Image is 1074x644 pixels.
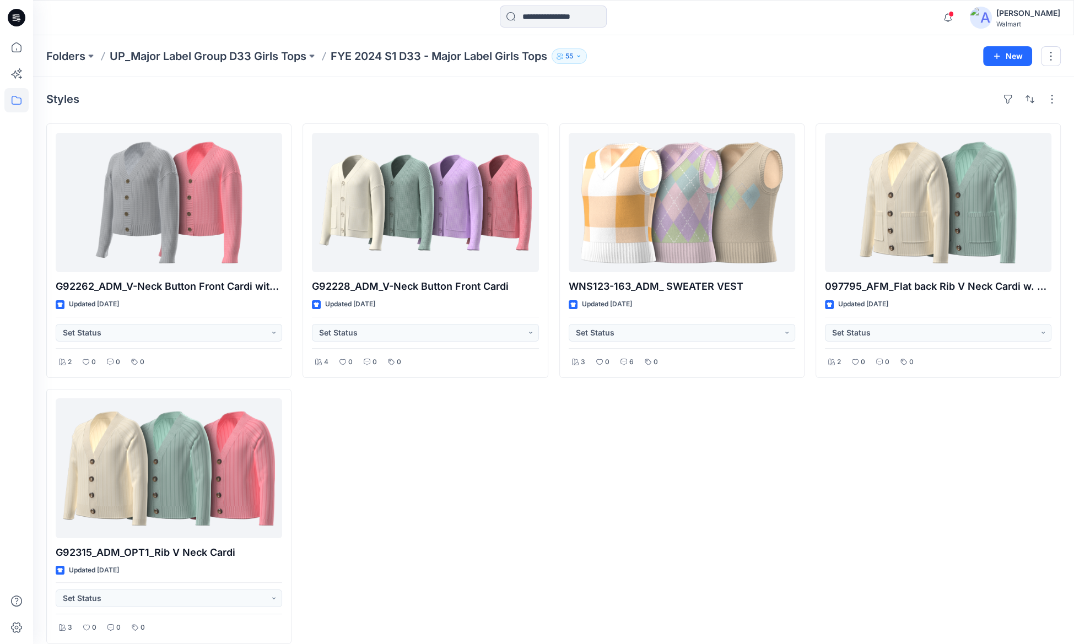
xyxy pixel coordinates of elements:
p: 0 [654,356,658,368]
p: G92262_ADM_V-Neck Button Front Cardi with Rib Trim [56,279,282,294]
p: 0 [140,356,144,368]
p: Updated [DATE] [69,299,119,310]
p: 0 [91,356,96,368]
p: 0 [397,356,401,368]
p: 0 [909,356,914,368]
a: WNS123-163_ADM_ SWEATER VEST [569,133,795,272]
a: Folders [46,48,85,64]
p: WNS123-163_ADM_ SWEATER VEST [569,279,795,294]
p: 3 [68,622,72,634]
a: G92228_ADM_V-Neck Button Front Cardi [312,133,538,272]
div: [PERSON_NAME] [996,7,1060,20]
p: 0 [605,356,609,368]
p: 0 [348,356,353,368]
h4: Styles [46,93,79,106]
img: avatar [970,7,992,29]
p: 4 [324,356,328,368]
p: Updated [DATE] [582,299,632,310]
a: G92262_ADM_V-Neck Button Front Cardi with Rib Trim [56,133,282,272]
p: 3 [581,356,585,368]
p: 6 [629,356,634,368]
p: 0 [373,356,377,368]
p: 2 [68,356,72,368]
a: G92315_ADM_OPT1_Rib V Neck Cardi [56,398,282,538]
p: G92228_ADM_V-Neck Button Front Cardi [312,279,538,294]
p: 097795_AFM_Flat back Rib V Neck Cardi w. Pockets [825,279,1051,294]
p: Updated [DATE] [69,565,119,576]
p: 55 [565,50,573,62]
div: Walmart [996,20,1060,28]
p: FYE 2024 S1 D33 - Major Label Girls Tops [331,48,547,64]
button: 55 [552,48,587,64]
p: Updated [DATE] [325,299,375,310]
p: 0 [92,622,96,634]
a: 097795_AFM_Flat back Rib V Neck Cardi w. Pockets [825,133,1051,272]
button: New [983,46,1032,66]
p: 2 [837,356,841,368]
p: G92315_ADM_OPT1_Rib V Neck Cardi [56,545,282,560]
p: 0 [116,622,121,634]
p: 0 [116,356,120,368]
p: Updated [DATE] [838,299,888,310]
p: 0 [861,356,865,368]
p: 0 [141,622,145,634]
a: UP_Major Label Group D33 Girls Tops [110,48,306,64]
p: 0 [885,356,889,368]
